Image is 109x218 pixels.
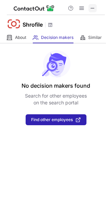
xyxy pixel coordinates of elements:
span: Similar [88,35,102,40]
span: About [15,35,26,40]
span: Decision makers [41,35,73,40]
p: Search for other employees on the search portal [25,92,87,106]
img: No leads found [41,50,71,77]
img: 64ea7ed101d95605d34f4dfe45358cb9 [7,17,21,30]
button: Find other employees [26,114,86,125]
h1: Shrofile [23,20,43,29]
span: Find other employees [31,117,73,122]
header: No decision makers found [22,82,90,90]
img: ContactOut v5.3.10 [14,4,55,12]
